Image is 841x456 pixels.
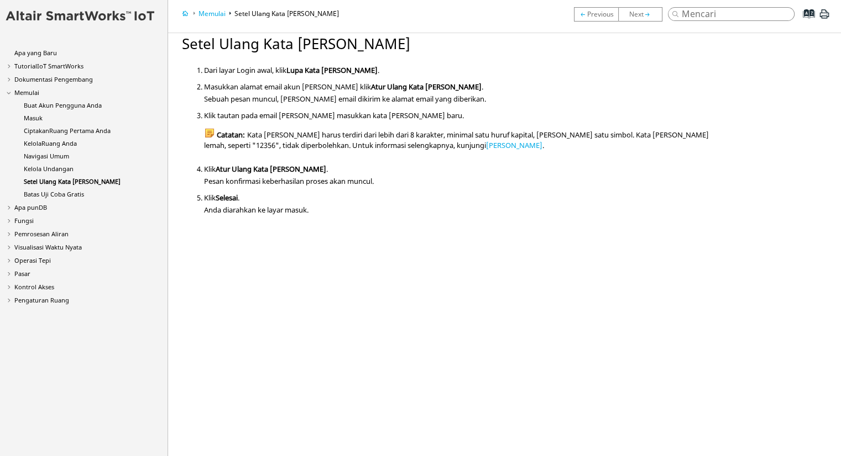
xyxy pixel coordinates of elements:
font: . [542,140,544,150]
input: Mencari [668,7,795,21]
font: Tutorial [14,62,37,70]
a: TutorialIoT SmartWorks [14,62,83,70]
font: Pesan konfirmasi keberhasilan proses akan muncul. [204,176,374,186]
font: Dari layar Login awal, klik [204,65,286,75]
font: . [326,164,328,174]
font: . [378,65,379,75]
a: Visualisasi Waktu Nyata [14,243,82,251]
font: Klik [204,193,216,203]
a: Kelola Undangan [579,9,614,19]
a: Indeks [795,17,816,27]
a: Setel Ulang Kata [PERSON_NAME] [24,177,121,185]
font: Klik [204,164,216,174]
a: Pasar [14,269,30,278]
a: CiptakanRuang Pertama Anda [24,126,111,135]
font: IoT SmartWorks [37,62,83,70]
a: KelolaRuang Anda [24,139,77,147]
a: Kontrol Akses [14,283,54,291]
a: Buat Akun Pengguna Anda [24,101,102,109]
font: . [482,82,483,92]
font: Anda diarahkan ke layar masuk. [204,205,309,215]
a: Memulai [14,88,39,97]
font: Ruang Anda [41,139,77,147]
font: Selesai [216,193,238,203]
font: Ruang Pertama Anda [49,126,111,135]
a: Operasi Tepi [14,256,51,264]
a: Masuk [24,114,43,122]
font: Klik tautan pada email [PERSON_NAME] masukkan kata [PERSON_NAME] baru. [204,110,464,120]
font: Atur Ulang Kata [PERSON_NAME] [216,164,326,174]
a: Apa punDB [14,203,47,211]
font: Sebuah pesan muncul, [PERSON_NAME] email dikirim ke alamat email yang diberikan. [204,94,486,104]
a: Navigasi Umum [24,152,69,160]
a: Pemrosesan Aliran [14,230,69,238]
a: Setel Ulang Kata [PERSON_NAME] [234,9,339,18]
a: Kelola Undangan [574,7,618,22]
a: Kelola Undangan [24,165,74,173]
font: Kelola [24,139,41,147]
a: Batas Uji Coba Gratis [618,7,668,22]
font: Lupa Kata [PERSON_NAME] [286,65,378,75]
a: Cetak halaman ini [818,13,830,23]
a: Fungsi [14,216,34,225]
a: Pengaturan Ruang [14,296,69,304]
a: Dokumentasi Pengembang [14,75,93,83]
a: [PERSON_NAME] [486,140,542,150]
font: . [238,193,239,203]
a: Memulai [199,9,226,18]
font: Ciptakan [24,126,49,135]
a: Batas Uji Coba Gratis [24,190,84,198]
a: Batas Uji Coba Gratis [629,9,651,19]
font: Catatan: [217,130,245,140]
font: Setel Ulang Kata [PERSON_NAME] [182,34,410,54]
font: Kata [PERSON_NAME] harus terdiri dari lebih dari 8 karakter, minimal satu huruf kapital, [PERSON_... [204,130,709,150]
font: Masukkan alamat email akun [PERSON_NAME] klik [204,82,371,92]
a: Apa yang Baru [14,49,57,57]
font: Atur Ulang Kata [PERSON_NAME] [371,82,482,92]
